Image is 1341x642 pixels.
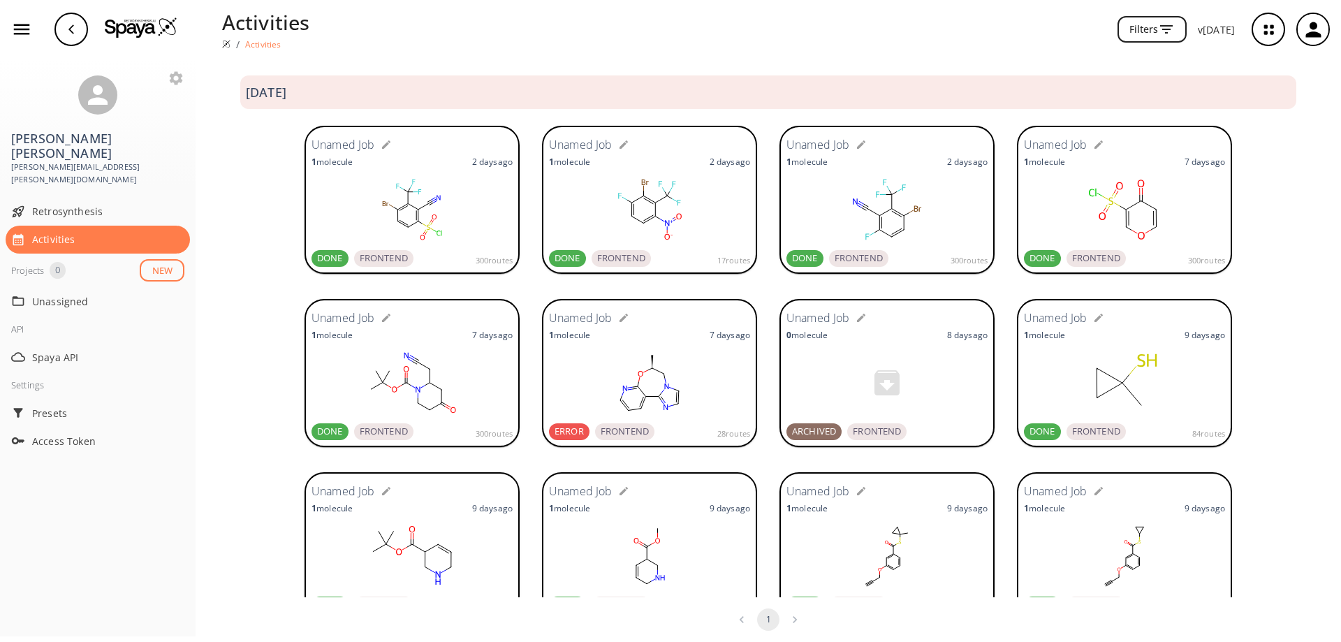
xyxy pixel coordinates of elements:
[1024,251,1061,265] span: DONE
[549,309,613,328] h6: Unamed Job
[595,425,654,439] span: FRONTEND
[549,521,750,591] svg: O=C(OC)C1C=CCNC1
[6,287,190,315] div: Unassigned
[592,251,651,265] span: FRONTEND
[1188,254,1225,267] span: 300 routes
[50,263,66,277] span: 0
[779,299,995,450] a: Unamed Job0molecule8 daysagoARCHIVEDFRONTEND
[549,348,750,418] svg: C[C@H]1Cn2ccnc2-c2cccnc2O1
[32,204,184,219] span: Retrosynthesis
[1024,329,1065,341] p: molecule
[717,428,750,440] span: 28 routes
[354,251,413,265] span: FRONTEND
[549,483,613,501] h6: Unamed Job
[312,502,353,514] p: molecule
[32,232,184,247] span: Activities
[105,17,177,38] img: Logo Spaya
[549,156,554,168] strong: 1
[1024,136,1087,154] h6: Unamed Job
[312,309,375,328] h6: Unamed Job
[312,348,513,418] svg: O=C(C1)CCN(C(OC(C)(C)C)=O)C1CC#N
[1185,502,1225,514] p: 9 days ago
[1192,428,1225,440] span: 84 routes
[1024,502,1065,514] p: molecule
[140,259,184,282] button: NEW
[472,156,513,168] p: 2 days ago
[312,425,349,439] span: DONE
[786,136,850,154] h6: Unamed Job
[829,251,888,265] span: FRONTEND
[354,425,413,439] span: FRONTEND
[847,425,907,439] span: FRONTEND
[1024,483,1087,501] h6: Unamed Job
[32,406,184,421] span: Presets
[312,329,353,341] p: molecule
[222,40,230,48] img: Spaya logo
[1185,329,1225,341] p: 9 days ago
[6,343,190,371] div: Spaya API
[1024,309,1087,328] h6: Unamed Job
[312,521,513,591] svg: O=C(OC(C)(C)C)C1C=CCNC1
[312,251,349,265] span: DONE
[312,502,316,514] strong: 1
[549,175,750,245] svg: BrC1=C(F)C=CC([N+]([O-])=O)=C1C(F)(F)F
[476,254,513,267] span: 300 routes
[305,472,520,623] a: Unamed Job1molecule9 daysago
[1024,329,1029,341] strong: 1
[1024,156,1065,168] p: molecule
[786,251,823,265] span: DONE
[312,136,375,154] h6: Unamed Job
[786,156,791,168] strong: 1
[1017,472,1232,623] a: Unamed Job1molecule9 daysago
[32,294,184,309] span: Unassigned
[6,399,190,427] div: Presets
[786,521,988,591] svg: C#CCOC1=CC=CC(C(SC2(CC2)C)=O)=C1
[947,502,988,514] p: 9 days ago
[717,254,750,267] span: 17 routes
[786,175,988,245] svg: N#CC1=C(F)C=CC(Br)=C1C(F)(F)F
[786,425,842,439] span: ARCHIVED
[951,254,988,267] span: 300 routes
[1024,521,1225,591] svg: C#CCOC1=CC=CC(C(SC2CC2)=O)=C1
[786,156,828,168] p: molecule
[757,608,779,631] button: page 1
[549,329,554,341] strong: 1
[246,85,286,100] h3: [DATE]
[312,156,353,168] p: molecule
[6,226,190,254] div: Activities
[472,329,513,341] p: 7 days ago
[786,329,828,341] p: molecule
[549,329,590,341] p: molecule
[549,156,590,168] p: molecule
[6,198,190,226] div: Retrosynthesis
[32,350,184,365] span: Spaya API
[710,156,750,168] p: 2 days ago
[476,428,513,440] span: 300 routes
[786,483,850,501] h6: Unamed Job
[549,502,554,514] strong: 1
[549,425,589,439] span: ERROR
[472,502,513,514] p: 9 days ago
[1117,16,1187,43] button: Filters
[542,299,757,450] a: Unamed Job1molecule7 daysagoERRORFRONTEND28routes
[786,502,791,514] strong: 1
[710,329,750,341] p: 7 days ago
[786,329,791,341] strong: 0
[947,156,988,168] p: 2 days ago
[32,434,184,448] span: Access Token
[728,608,808,631] nav: pagination navigation
[1017,126,1232,277] a: Unamed Job1molecule7 daysagoDONEFRONTEND300routes
[236,37,240,52] li: /
[1067,251,1126,265] span: FRONTEND
[11,161,184,187] span: [PERSON_NAME][EMAIL_ADDRESS][PERSON_NAME][DOMAIN_NAME]
[11,131,184,161] h3: [PERSON_NAME] [PERSON_NAME]
[312,329,316,341] strong: 1
[779,126,995,277] a: Unamed Job1molecule2 daysagoDONEFRONTEND300routes
[1017,299,1232,450] a: Unamed Job1molecule9 daysagoDONEFRONTEND84routes
[947,329,988,341] p: 8 days ago
[222,7,310,37] p: Activities
[549,251,586,265] span: DONE
[1024,502,1029,514] strong: 1
[710,502,750,514] p: 9 days ago
[1024,156,1029,168] strong: 1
